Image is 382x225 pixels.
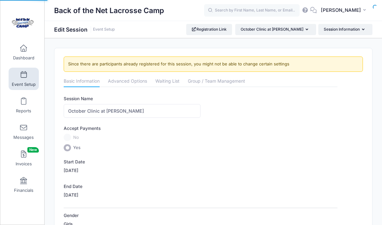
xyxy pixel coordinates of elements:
button: October Clinic at [PERSON_NAME] [235,24,316,35]
span: New [27,147,39,153]
h1: Back of the Net Lacrosse Camp [54,3,164,18]
label: End Date [64,183,201,190]
a: Advanced Options [108,76,147,87]
input: Session Name [64,104,201,118]
label: [DATE] [64,192,78,198]
span: Yes [73,145,81,151]
label: Session Name [64,95,201,102]
span: Invoices [16,161,32,167]
a: Back of the Net Lacrosse Camp [0,7,45,37]
span: Dashboard [13,55,34,61]
span: Financials [14,188,33,193]
button: Session Information [318,24,372,35]
a: Registration Link [186,24,232,35]
span: Event Setup [12,82,36,87]
img: Back of the Net Lacrosse Camp [11,10,35,34]
a: Group / Team Management [188,76,245,87]
span: [PERSON_NAME] [321,7,361,14]
a: Financials [9,174,39,196]
span: No [73,134,79,141]
a: InvoicesNew [9,147,39,169]
span: Reports [16,108,31,114]
input: Search by First Name, Last Name, or Email... [204,4,300,17]
h1: Edit Session [54,26,115,33]
a: Waiting List [155,76,180,87]
a: Event Setup [9,68,39,90]
input: Yes [64,144,71,152]
span: October Clinic at [PERSON_NAME] [241,27,303,32]
a: Reports [9,94,39,116]
label: [DATE] [64,167,78,174]
label: Start Date [64,159,201,165]
span: Messages [13,135,34,140]
div: Since there are participants already registered for this session, you might not be able to change... [64,56,363,72]
a: Basic Information [64,76,100,87]
label: Accept Payments [64,125,101,131]
a: Dashboard [9,41,39,64]
a: Event Setup [93,27,115,32]
button: [PERSON_NAME] [317,3,372,18]
a: Messages [9,121,39,143]
label: Gender [64,212,201,219]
